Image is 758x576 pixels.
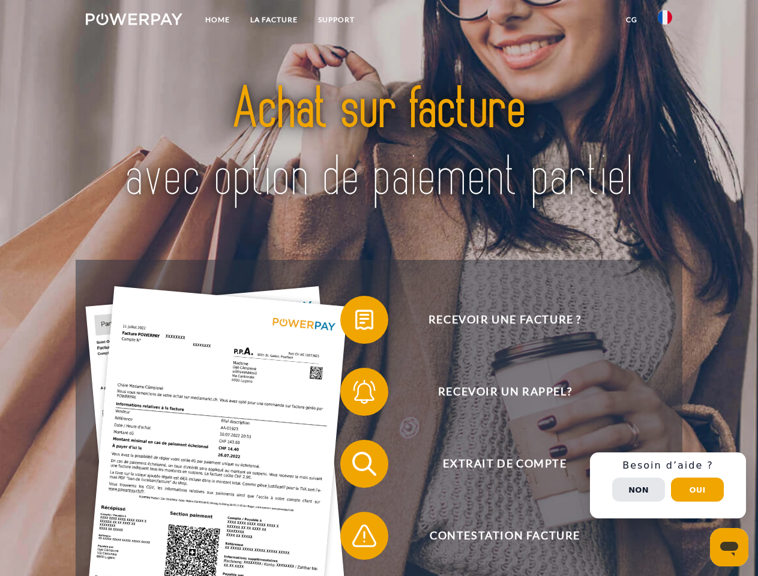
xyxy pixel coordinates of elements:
button: Extrait de compte [340,440,652,488]
button: Recevoir un rappel? [340,368,652,416]
img: fr [658,10,672,25]
button: Oui [671,478,724,502]
button: Recevoir une facture ? [340,296,652,344]
span: Contestation Facture [358,512,652,560]
button: Contestation Facture [340,512,652,560]
img: title-powerpay_fr.svg [115,58,643,230]
img: qb_bill.svg [349,305,379,335]
a: Home [195,9,240,31]
span: Extrait de compte [358,440,652,488]
button: Non [612,478,665,502]
a: Support [308,9,365,31]
img: logo-powerpay-white.svg [86,13,182,25]
img: qb_bell.svg [349,377,379,407]
img: qb_search.svg [349,449,379,479]
span: Recevoir un rappel? [358,368,652,416]
img: qb_warning.svg [349,521,379,551]
a: LA FACTURE [240,9,308,31]
a: CG [616,9,648,31]
h3: Besoin d’aide ? [597,460,739,472]
div: Schnellhilfe [590,452,746,518]
span: Recevoir une facture ? [358,296,652,344]
iframe: Bouton de lancement de la fenêtre de messagerie [710,528,748,566]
